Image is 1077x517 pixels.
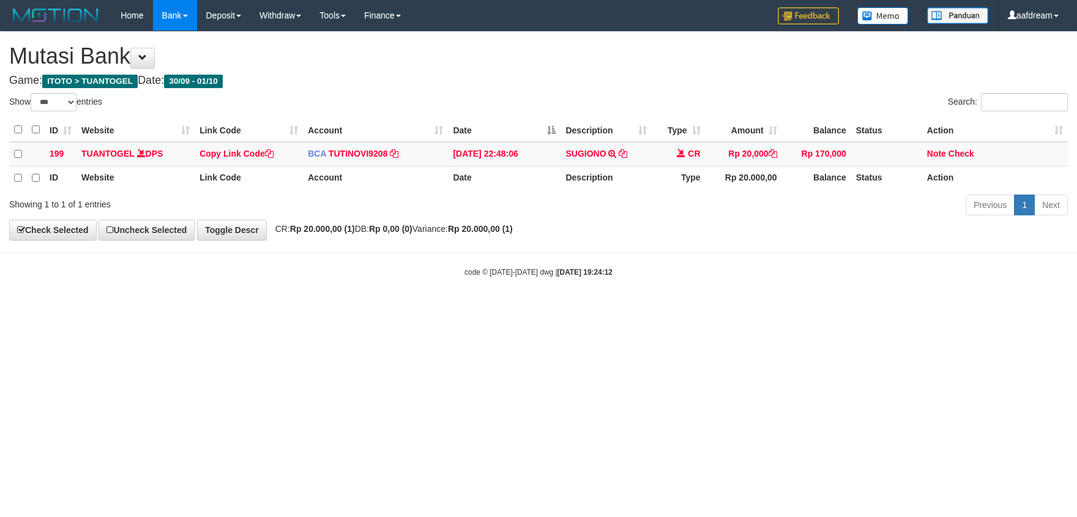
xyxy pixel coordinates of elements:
[448,118,561,142] th: Date: activate to sort column descending
[652,166,706,190] th: Type
[778,7,839,24] img: Feedback.jpg
[948,93,1068,111] label: Search:
[688,149,700,158] span: CR
[1034,195,1068,215] a: Next
[9,44,1068,69] h1: Mutasi Bank
[448,166,561,190] th: Date
[9,220,97,240] a: Check Selected
[851,118,922,142] th: Status
[981,93,1068,111] input: Search:
[966,195,1015,215] a: Previous
[329,149,387,158] a: TUTINOVI9208
[76,142,195,166] td: DPS
[922,166,1068,190] th: Action
[619,149,627,158] a: Copy SUGIONO to clipboard
[782,118,851,142] th: Balance
[9,193,439,210] div: Showing 1 to 1 of 1 entries
[706,142,782,166] td: Rp 20,000
[195,166,303,190] th: Link Code
[308,149,326,158] span: BCA
[76,118,195,142] th: Website: activate to sort column ascending
[390,149,398,158] a: Copy TUTINOVI9208 to clipboard
[769,149,777,158] a: Copy Rp 20,000 to clipboard
[303,166,448,190] th: Account
[290,224,355,234] strong: Rp 20.000,00 (1)
[269,224,513,234] span: CR: DB: Variance:
[448,224,513,234] strong: Rp 20.000,00 (1)
[31,93,76,111] select: Showentries
[1014,195,1035,215] a: 1
[557,268,613,277] strong: [DATE] 19:24:12
[76,166,195,190] th: Website
[561,166,651,190] th: Description
[164,75,223,88] span: 30/09 - 01/10
[197,220,267,240] a: Toggle Descr
[199,149,274,158] a: Copy Link Code
[50,149,64,158] span: 199
[561,118,651,142] th: Description: activate to sort column ascending
[369,224,412,234] strong: Rp 0,00 (0)
[948,149,974,158] a: Check
[303,118,448,142] th: Account: activate to sort column ascending
[782,166,851,190] th: Balance
[706,166,782,190] th: Rp 20.000,00
[45,166,76,190] th: ID
[652,118,706,142] th: Type: activate to sort column ascending
[9,93,102,111] label: Show entries
[706,118,782,142] th: Amount: activate to sort column ascending
[782,142,851,166] td: Rp 170,000
[99,220,195,240] a: Uncheck Selected
[9,75,1068,87] h4: Game: Date:
[851,166,922,190] th: Status
[81,149,135,158] a: TUANTOGEL
[922,118,1068,142] th: Action: activate to sort column ascending
[9,6,102,24] img: MOTION_logo.png
[927,7,988,24] img: panduan.png
[565,149,606,158] a: SUGIONO
[927,149,946,158] a: Note
[45,118,76,142] th: ID: activate to sort column ascending
[42,75,138,88] span: ITOTO > TUANTOGEL
[195,118,303,142] th: Link Code: activate to sort column ascending
[857,7,909,24] img: Button%20Memo.svg
[448,142,561,166] td: [DATE] 22:48:06
[464,268,613,277] small: code © [DATE]-[DATE] dwg |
